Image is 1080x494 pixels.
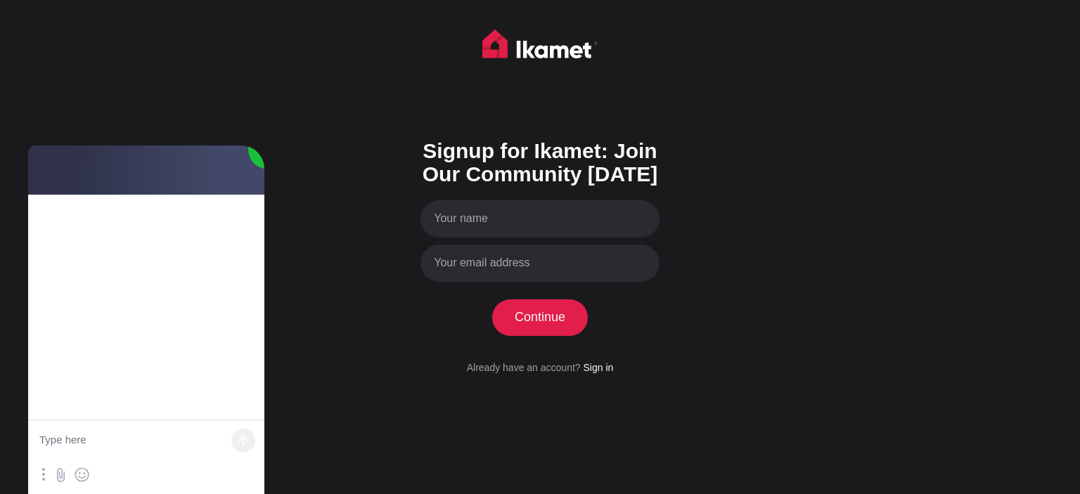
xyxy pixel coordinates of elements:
h1: Signup for Ikamet: Join Our Community [DATE] [420,139,660,186]
input: Your email address [420,245,660,282]
input: Your name [420,200,660,238]
a: Sign in [583,362,613,373]
span: Already have an account? [467,362,581,373]
img: Ikamet home [482,30,598,65]
button: Continue [492,299,589,336]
